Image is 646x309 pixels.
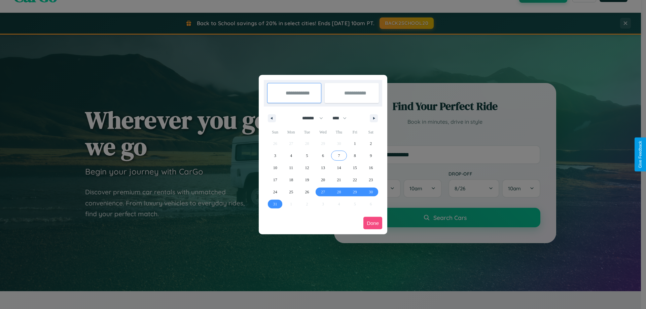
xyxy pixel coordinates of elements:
span: 30 [369,186,373,198]
span: 31 [273,198,277,210]
button: 20 [315,174,331,186]
span: 10 [273,162,277,174]
span: 19 [305,174,309,186]
button: 24 [267,186,283,198]
button: 19 [299,174,315,186]
span: 12 [305,162,309,174]
span: 18 [289,174,293,186]
span: 2 [370,138,372,150]
div: Give Feedback [638,141,643,168]
button: 2 [363,138,379,150]
span: 17 [273,174,277,186]
span: 11 [289,162,293,174]
button: 17 [267,174,283,186]
button: 23 [363,174,379,186]
button: 27 [315,186,331,198]
span: 3 [274,150,276,162]
span: 1 [354,138,356,150]
span: 4 [290,150,292,162]
button: 31 [267,198,283,210]
button: 26 [299,186,315,198]
button: 18 [283,174,299,186]
button: 3 [267,150,283,162]
button: 12 [299,162,315,174]
button: 29 [347,186,363,198]
button: 15 [347,162,363,174]
span: Fri [347,127,363,138]
span: 22 [353,174,357,186]
button: 13 [315,162,331,174]
span: 8 [354,150,356,162]
button: 14 [331,162,347,174]
button: 4 [283,150,299,162]
button: 16 [363,162,379,174]
span: 16 [369,162,373,174]
button: 9 [363,150,379,162]
span: 6 [322,150,324,162]
span: 20 [321,174,325,186]
button: 11 [283,162,299,174]
span: 24 [273,186,277,198]
span: 5 [306,150,308,162]
span: Mon [283,127,299,138]
button: 25 [283,186,299,198]
span: 14 [337,162,341,174]
span: Tue [299,127,315,138]
button: Done [363,217,382,229]
span: 28 [337,186,341,198]
button: 21 [331,174,347,186]
span: 26 [305,186,309,198]
span: 23 [369,174,373,186]
button: 7 [331,150,347,162]
button: 10 [267,162,283,174]
button: 30 [363,186,379,198]
span: 7 [338,150,340,162]
span: Wed [315,127,331,138]
span: 25 [289,186,293,198]
span: Thu [331,127,347,138]
span: 15 [353,162,357,174]
button: 1 [347,138,363,150]
button: 6 [315,150,331,162]
button: 22 [347,174,363,186]
button: 5 [299,150,315,162]
span: 29 [353,186,357,198]
span: 13 [321,162,325,174]
button: 8 [347,150,363,162]
span: 9 [370,150,372,162]
button: 28 [331,186,347,198]
span: 21 [337,174,341,186]
span: 27 [321,186,325,198]
span: Sat [363,127,379,138]
span: Sun [267,127,283,138]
